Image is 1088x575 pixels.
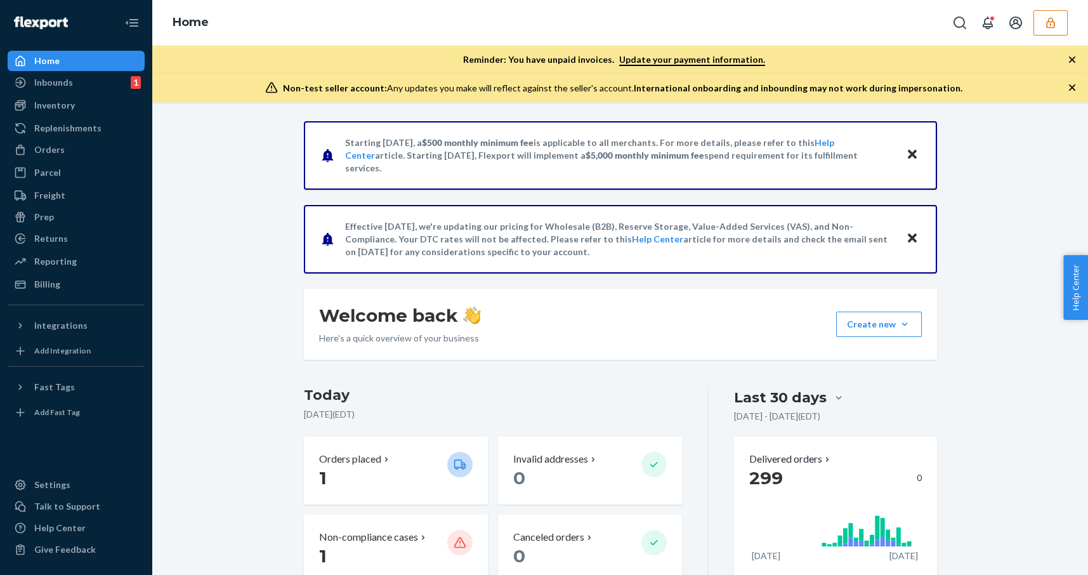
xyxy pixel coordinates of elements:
span: 299 [749,467,783,489]
a: Prep [8,207,145,227]
button: Delivered orders [749,452,832,466]
p: Non-compliance cases [319,530,418,545]
a: Billing [8,274,145,294]
h1: Welcome back [319,304,481,327]
button: Integrations [8,315,145,336]
h3: Today [304,385,683,406]
button: Open account menu [1003,10,1028,36]
div: Help Center [34,522,86,534]
img: Flexport logo [14,17,68,29]
div: Last 30 days [734,388,827,407]
p: Starting [DATE], a is applicable to all merchants. For more details, please refer to this article... [345,136,894,175]
div: Inbounds [34,76,73,89]
a: Replenishments [8,118,145,138]
div: Integrations [34,319,88,332]
div: Talk to Support [34,500,100,513]
button: Give Feedback [8,539,145,560]
p: [DATE] - [DATE] ( EDT ) [734,410,820,423]
span: International onboarding and inbounding may not work during impersonation. [634,83,962,93]
p: Reminder: You have unpaid invoices. [463,53,765,66]
div: Billing [34,278,60,291]
img: hand-wave emoji [463,307,481,324]
p: Canceled orders [513,530,584,545]
a: Freight [8,185,145,206]
p: [DATE] [752,550,780,562]
a: Settings [8,475,145,495]
button: Close Navigation [119,10,145,36]
a: Reporting [8,251,145,272]
a: Add Integration [8,341,145,361]
span: $5,000 monthly minimum fee [586,150,704,161]
div: 1 [131,76,141,89]
a: Help Center [8,518,145,538]
a: Inventory [8,95,145,116]
span: $500 monthly minimum fee [422,137,534,148]
a: Update your payment information. [619,54,765,66]
a: Returns [8,228,145,249]
div: Settings [34,479,70,491]
span: 0 [513,467,525,489]
div: Parcel [34,166,61,179]
span: Non-test seller account: [283,83,387,93]
a: Orders [8,140,145,160]
button: Close [904,146,921,164]
a: Parcel [8,162,145,183]
span: 1 [319,545,327,567]
button: Help Center [1063,255,1088,320]
div: Freight [34,189,65,202]
button: Open notifications [975,10,1000,36]
span: 1 [319,467,327,489]
div: Inventory [34,99,75,112]
a: Add Fast Tag [8,402,145,423]
iframe: Opens a widget where you can chat to one of our agents [1006,537,1075,569]
button: Orders placed 1 [304,437,488,505]
div: Returns [34,232,68,245]
div: Orders [34,143,65,156]
span: 0 [513,545,525,567]
div: Give Feedback [34,543,96,556]
p: [DATE] ( EDT ) [304,408,683,421]
button: Invalid addresses 0 [498,437,682,505]
button: Close [904,230,921,248]
div: Home [34,55,60,67]
p: Effective [DATE], we're updating our pricing for Wholesale (B2B), Reserve Storage, Value-Added Se... [345,220,894,258]
p: Here’s a quick overview of your business [319,332,481,345]
a: Home [173,15,209,29]
button: Fast Tags [8,377,145,397]
button: Open Search Box [947,10,973,36]
div: Prep [34,211,54,223]
p: Invalid addresses [513,452,588,466]
div: Any updates you make will reflect against the seller's account. [283,82,962,95]
p: [DATE] [889,550,918,562]
a: Inbounds1 [8,72,145,93]
div: Add Fast Tag [34,407,80,418]
div: 0 [749,466,921,489]
a: Help Center [632,234,683,244]
button: Talk to Support [8,496,145,517]
div: Replenishments [34,122,102,135]
button: Create new [836,312,922,337]
div: Fast Tags [34,381,75,393]
p: Orders placed [319,452,381,466]
div: Reporting [34,255,77,268]
ol: breadcrumbs [162,4,219,41]
div: Add Integration [34,345,91,356]
a: Home [8,51,145,71]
